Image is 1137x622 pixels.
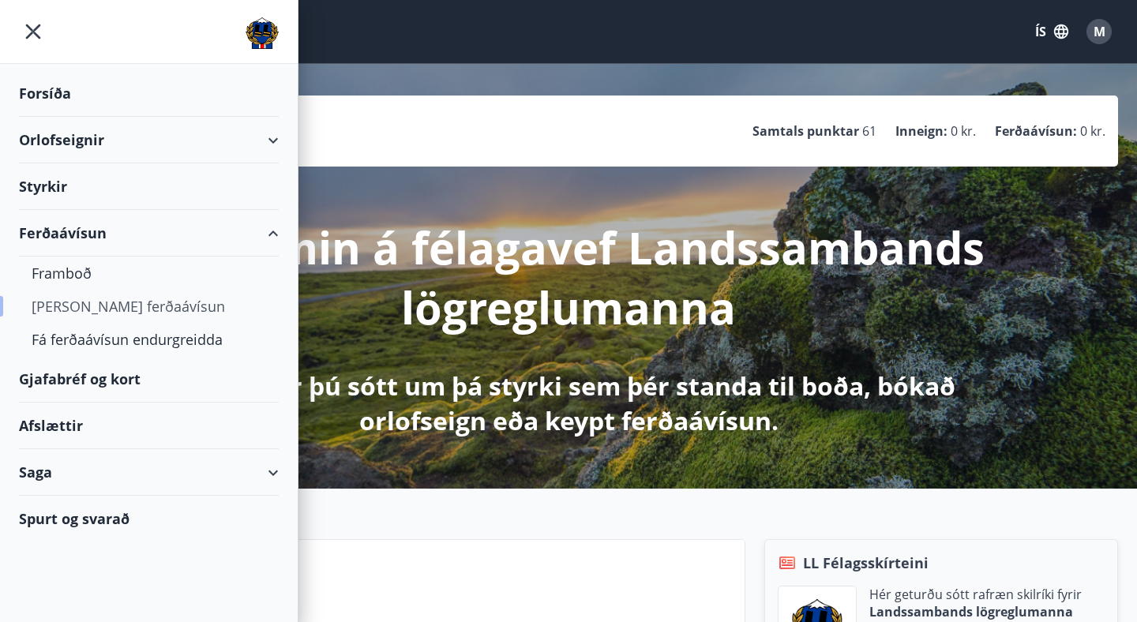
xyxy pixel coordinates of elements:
div: Spurt og svarað [19,496,279,541]
div: Ferðaávísun [19,210,279,257]
div: Framboð [32,257,266,290]
button: ÍS [1026,17,1077,46]
button: menu [19,17,47,46]
span: M [1094,23,1105,40]
p: Næstu helgi [135,579,732,606]
div: Fá ferðaávísun endurgreidda [32,323,266,356]
div: Afslættir [19,403,279,449]
p: Ferðaávísun : [995,122,1077,140]
span: 0 kr. [1080,122,1105,140]
button: M [1080,13,1118,51]
p: Landssambands lögreglumanna [869,603,1082,620]
span: 61 [862,122,876,140]
span: 0 kr. [951,122,976,140]
p: Samtals punktar [752,122,859,140]
div: [PERSON_NAME] ferðaávísun [32,290,266,323]
div: Orlofseignir [19,117,279,163]
span: LL Félagsskírteini [803,553,929,573]
div: Forsíða [19,70,279,117]
div: Gjafabréf og kort [19,356,279,403]
img: union_logo [246,17,279,49]
div: Styrkir [19,163,279,210]
p: Hér getur þú sótt um þá styrki sem þér standa til boða, bókað orlofseign eða keypt ferðaávísun. [152,369,985,438]
p: Inneign : [895,122,947,140]
p: Velkomin á félagavef Landssambands lögreglumanna [152,217,985,337]
div: Saga [19,449,279,496]
p: Hér geturðu sótt rafræn skilríki fyrir [869,586,1082,603]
